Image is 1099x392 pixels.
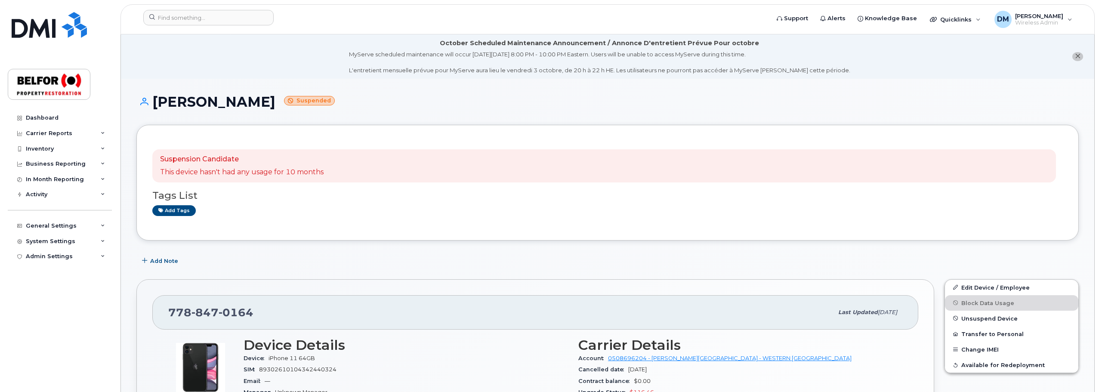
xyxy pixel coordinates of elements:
a: Edit Device / Employee [945,280,1078,295]
p: Suspension Candidate [160,154,324,164]
span: Available for Redeployment [961,362,1045,368]
button: Transfer to Personal [945,326,1078,342]
span: 847 [191,306,219,319]
span: 778 [168,306,253,319]
h3: Device Details [244,337,568,353]
span: Add Note [150,257,178,265]
button: Unsuspend Device [945,311,1078,326]
span: 0164 [219,306,253,319]
a: Add tags [152,205,196,216]
span: Device [244,355,269,361]
span: [DATE] [628,366,647,373]
span: iPhone 11 64GB [269,355,315,361]
span: Email [244,378,265,384]
small: Suspended [284,96,335,106]
a: 0508696204 - [PERSON_NAME][GEOGRAPHIC_DATA] - WESTERN [GEOGRAPHIC_DATA] [608,355,852,361]
button: Change IMEI [945,342,1078,357]
div: October Scheduled Maintenance Announcement / Annonce D'entretient Prévue Pour octobre [440,39,759,48]
span: Unsuspend Device [961,315,1018,321]
span: Contract balance [578,378,634,384]
span: Account [578,355,608,361]
span: — [265,378,270,384]
h3: Tags List [152,190,1063,201]
button: Block Data Usage [945,295,1078,311]
span: Cancelled date [578,366,628,373]
button: Add Note [136,253,185,269]
span: $0.00 [634,378,651,384]
span: [DATE] [878,309,897,315]
p: This device hasn't had any usage for 10 months [160,167,324,177]
span: 89302610104342440324 [259,366,336,373]
h1: [PERSON_NAME] [136,94,1079,109]
span: SIM [244,366,259,373]
button: close notification [1072,52,1083,61]
button: Available for Redeployment [945,357,1078,373]
span: Last updated [838,309,878,315]
div: MyServe scheduled maintenance will occur [DATE][DATE] 8:00 PM - 10:00 PM Eastern. Users will be u... [349,50,850,74]
h3: Carrier Details [578,337,903,353]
